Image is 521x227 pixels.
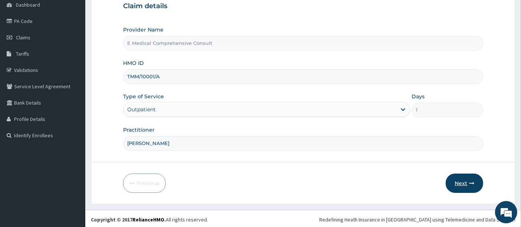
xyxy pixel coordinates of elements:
[123,126,155,134] label: Practitioner
[123,93,164,100] label: Type of Service
[127,106,156,113] div: Outpatient
[16,50,29,57] span: Tariffs
[446,174,483,193] button: Next
[123,174,166,193] button: Previous
[319,216,515,223] div: Redefining Heath Insurance in [GEOGRAPHIC_DATA] using Telemedicine and Data Science!
[16,34,30,41] span: Claims
[132,216,164,223] a: RelianceHMO
[123,2,484,10] h3: Claim details
[91,216,166,223] strong: Copyright © 2017 .
[123,59,144,67] label: HMO ID
[123,26,164,33] label: Provider Name
[412,93,425,100] label: Days
[123,136,484,151] input: Enter Name
[16,1,40,8] span: Dashboard
[123,69,484,84] input: Enter HMO ID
